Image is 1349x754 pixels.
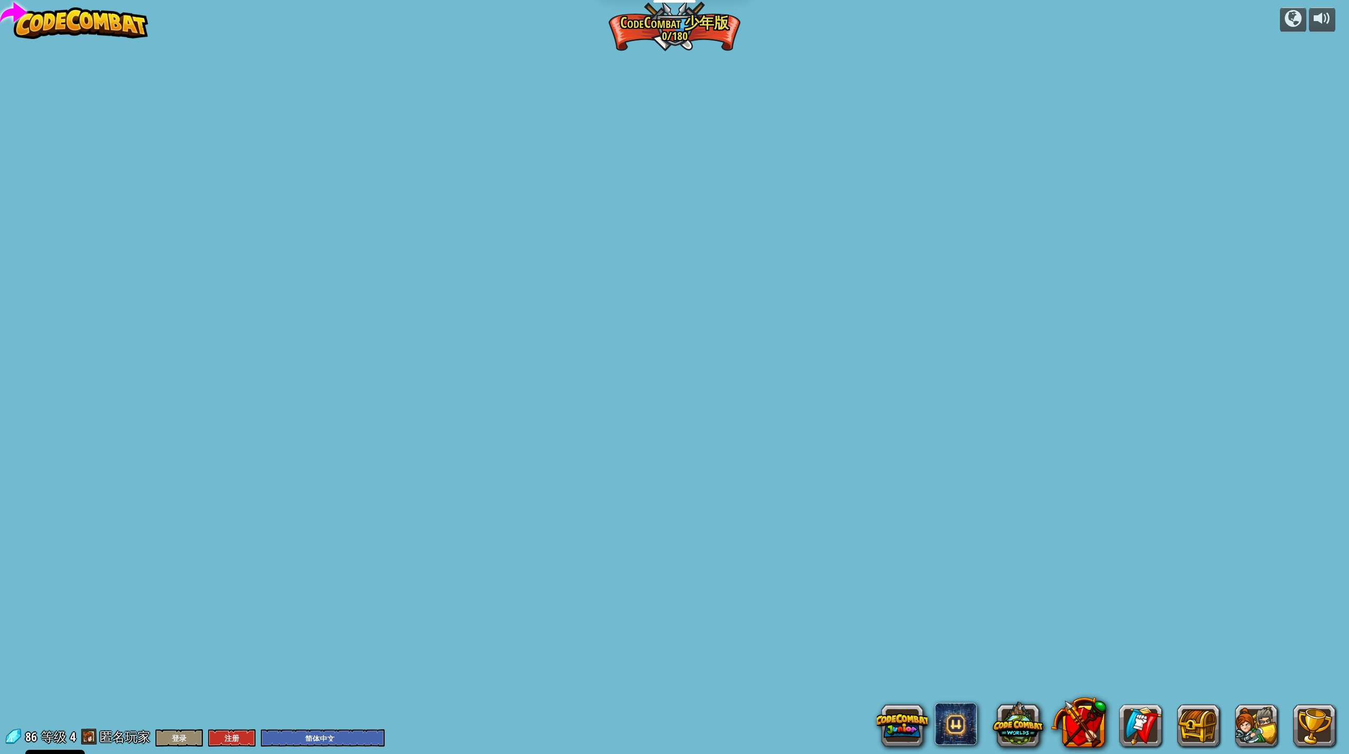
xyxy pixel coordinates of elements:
[208,729,256,747] button: 注册
[25,728,40,745] span: 86
[155,729,203,747] button: 登录
[41,728,66,746] span: 等级
[70,728,76,745] span: 4
[1280,7,1306,32] button: 战役
[14,7,149,39] img: CodeCombat - Learn how to code by playing a game
[100,728,150,745] span: 匿名玩家
[1309,7,1335,32] button: 音量调节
